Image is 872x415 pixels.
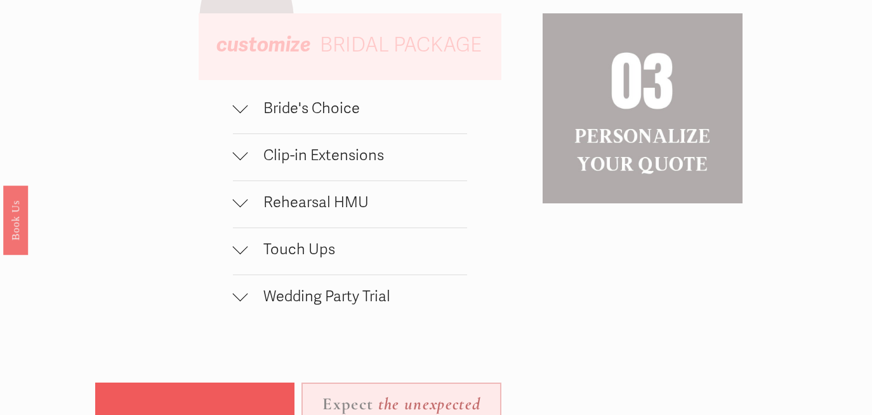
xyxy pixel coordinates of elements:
[248,193,467,212] span: Rehearsal HMU
[320,33,482,57] span: BRIDAL PACKAGE
[233,228,467,275] button: Touch Ups
[3,185,28,254] a: Book Us
[233,181,467,228] button: Rehearsal HMU
[322,393,373,414] strong: Expect
[216,32,311,57] em: customize
[248,287,467,306] span: Wedding Party Trial
[378,393,481,414] em: the unexpected
[233,275,467,322] button: Wedding Party Trial
[233,87,467,133] button: Bride's Choice
[248,240,467,259] span: Touch Ups
[233,134,467,180] button: Clip-in Extensions
[248,99,467,118] span: Bride's Choice
[248,146,467,165] span: Clip-in Extensions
